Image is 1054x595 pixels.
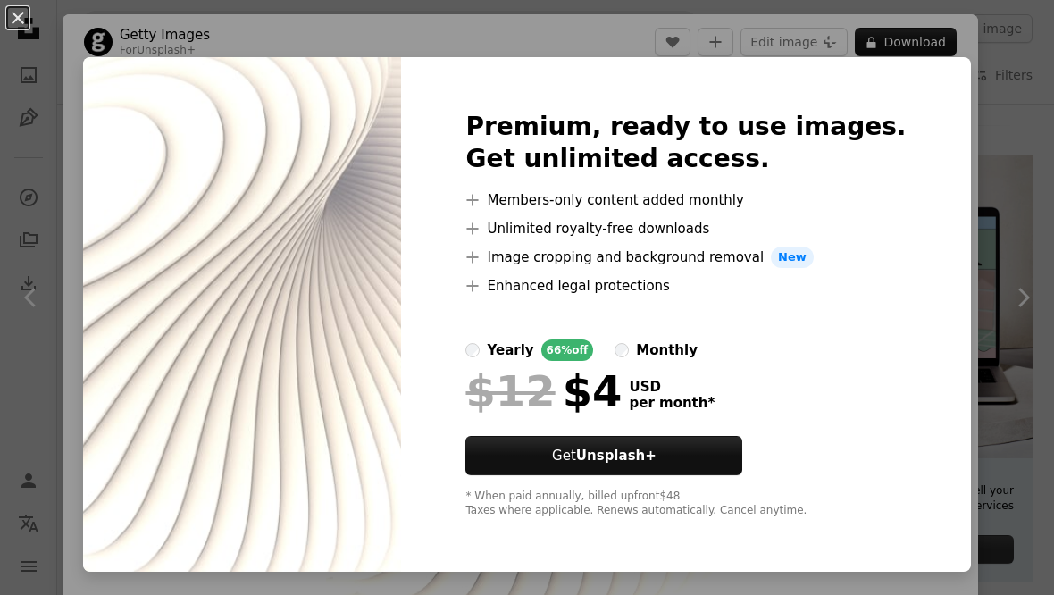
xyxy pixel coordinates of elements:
[465,111,906,175] h2: Premium, ready to use images. Get unlimited access.
[487,339,533,361] div: yearly
[576,448,657,464] strong: Unsplash+
[465,368,622,415] div: $4
[771,247,814,268] span: New
[83,57,401,572] img: premium_photo-1661923667069-b0ed77370665
[465,343,480,357] input: yearly66%off
[465,247,906,268] li: Image cropping and background removal
[465,275,906,297] li: Enhanced legal protections
[629,395,715,411] span: per month *
[615,343,629,357] input: monthly
[629,379,715,395] span: USD
[465,218,906,239] li: Unlimited royalty-free downloads
[465,368,555,415] span: $12
[465,436,742,475] button: GetUnsplash+
[465,189,906,211] li: Members-only content added monthly
[541,339,594,361] div: 66% off
[465,490,906,518] div: * When paid annually, billed upfront $48 Taxes where applicable. Renews automatically. Cancel any...
[636,339,698,361] div: monthly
